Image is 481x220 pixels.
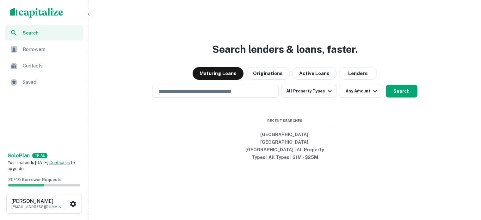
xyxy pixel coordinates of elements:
span: Search [23,29,79,36]
button: Originations [246,67,290,80]
iframe: Chat Widget [449,169,481,200]
h3: Search lenders & loans, faster. [212,42,358,57]
a: Contacts [5,58,83,73]
h6: [PERSON_NAME] [11,199,68,204]
span: Contacts [23,62,79,70]
img: capitalize-logo.png [10,8,63,18]
button: [GEOGRAPHIC_DATA], [GEOGRAPHIC_DATA], [GEOGRAPHIC_DATA] | All Property Types | All Types | $1M - ... [237,129,332,163]
button: Maturing Loans [193,67,244,80]
a: SoloPlan [8,152,30,160]
span: Recent Searches [237,118,332,123]
a: Contact us [49,160,70,165]
p: [EMAIL_ADDRESS][DOMAIN_NAME] [11,204,68,210]
span: Saved [23,79,79,86]
button: [PERSON_NAME][EMAIL_ADDRESS][DOMAIN_NAME] [6,194,82,214]
span: Your trial ends [DATE]. to upgrade. [8,160,75,171]
span: 20 / 40 Borrower Requests [8,177,61,182]
button: Lenders [339,67,377,80]
strong: Solo Plan [8,153,30,159]
button: Any Amount [339,85,383,97]
span: Borrowers [23,46,79,53]
a: Borrowers [5,42,83,57]
button: Active Loans [292,67,336,80]
button: Search [386,85,417,97]
a: Saved [5,75,83,90]
div: TRIAL [32,153,47,158]
button: All Property Types [281,85,336,97]
a: Search [5,25,83,41]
